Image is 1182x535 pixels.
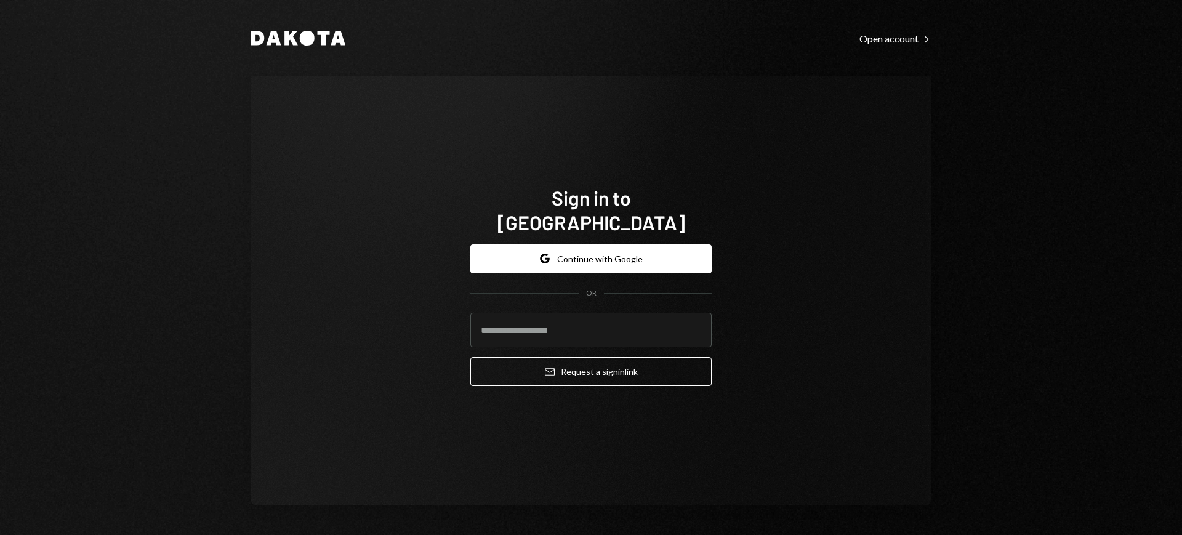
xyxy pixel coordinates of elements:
button: Request a signinlink [470,357,712,386]
a: Open account [859,31,931,45]
div: Open account [859,33,931,45]
button: Continue with Google [470,244,712,273]
div: OR [586,288,597,299]
h1: Sign in to [GEOGRAPHIC_DATA] [470,185,712,235]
